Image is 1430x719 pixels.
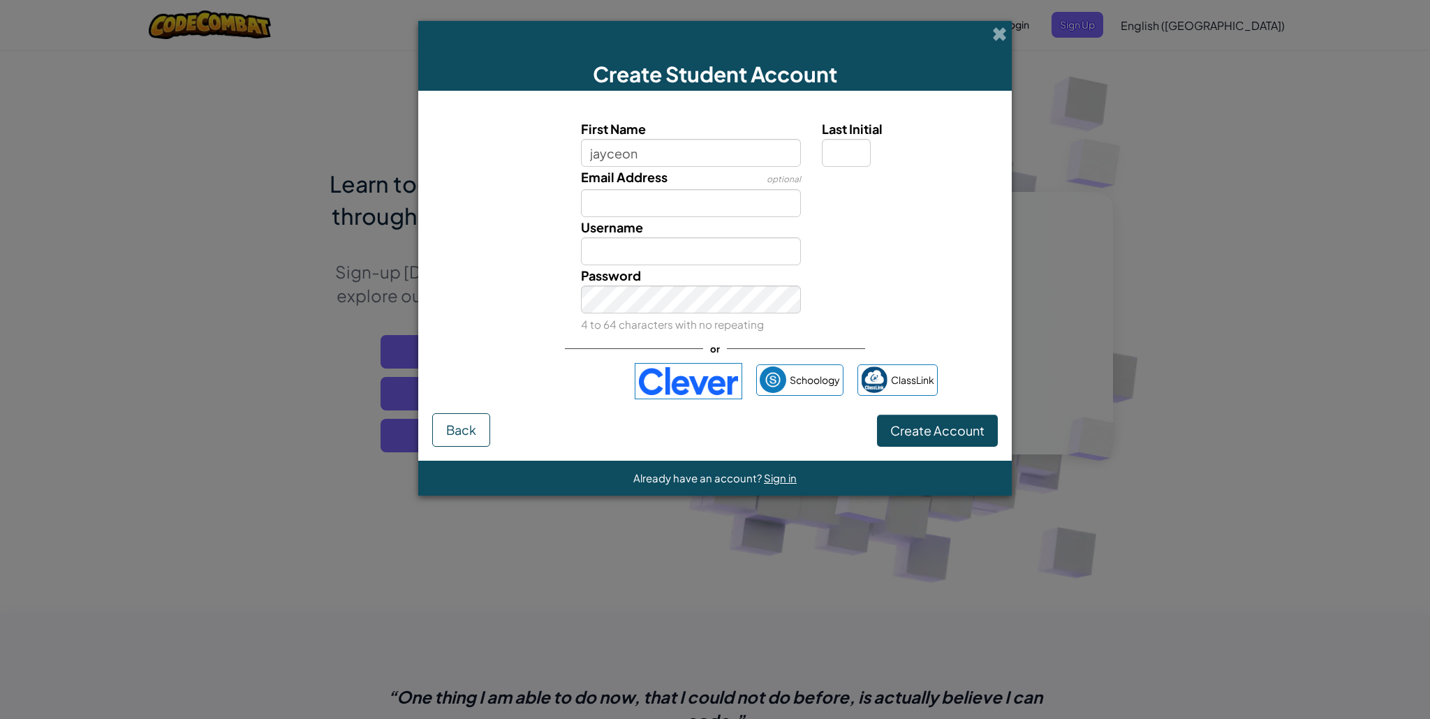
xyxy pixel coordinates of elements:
span: First Name [581,121,646,137]
span: or [703,339,727,359]
img: classlink-logo-small.png [861,366,887,393]
span: Back [446,422,476,438]
span: Password [581,267,641,283]
img: clever-logo-blue.png [635,363,742,399]
button: Create Account [877,415,998,447]
span: ClassLink [891,370,934,390]
a: Sign in [764,471,797,484]
span: optional [767,174,801,184]
small: 4 to 64 characters with no repeating [581,318,764,331]
span: Create Student Account [593,61,837,87]
span: Email Address [581,169,668,185]
span: Username [581,219,643,235]
span: Last Initial [822,121,883,137]
button: Back [432,413,490,447]
span: Schoology [790,370,840,390]
img: schoology.png [760,366,786,393]
iframe: Sign in with Google Button [485,366,628,396]
span: Create Account [890,422,985,438]
span: Already have an account? [633,471,764,484]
